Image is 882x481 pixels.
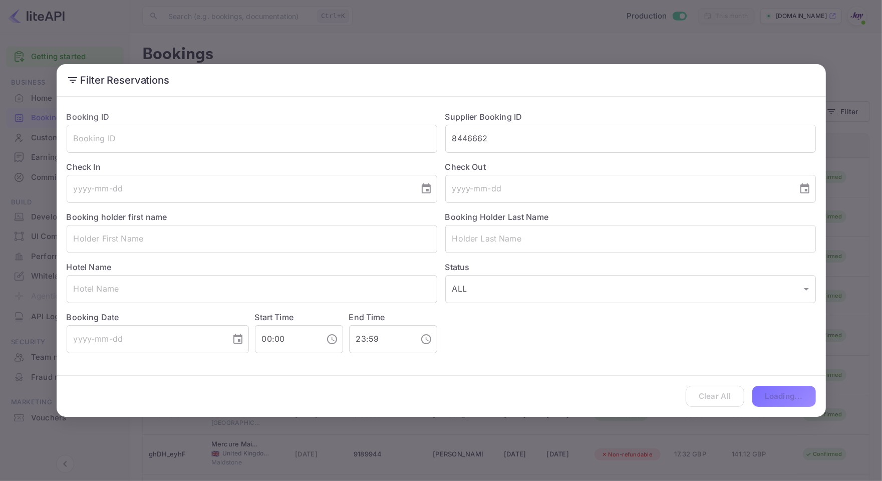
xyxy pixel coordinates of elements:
label: Supplier Booking ID [445,112,522,122]
label: Check Out [445,161,816,173]
label: Hotel Name [67,262,112,272]
label: Booking Holder Last Name [445,212,549,222]
label: Start Time [255,312,294,322]
input: Holder Last Name [445,225,816,253]
input: Supplier Booking ID [445,125,816,153]
input: Holder First Name [67,225,437,253]
h2: Filter Reservations [57,64,826,96]
label: Booking Date [67,311,249,323]
input: Hotel Name [67,275,437,303]
input: yyyy-mm-dd [67,175,412,203]
input: hh:mm [255,325,318,353]
label: End Time [349,312,385,322]
input: yyyy-mm-dd [445,175,791,203]
button: Choose date [795,179,815,199]
input: Booking ID [67,125,437,153]
label: Booking holder first name [67,212,167,222]
input: yyyy-mm-dd [67,325,224,353]
input: hh:mm [349,325,412,353]
button: Choose time, selected time is 12:00 AM [322,329,342,349]
label: Status [445,261,816,273]
div: ALL [445,275,816,303]
label: Check In [67,161,437,173]
button: Choose time, selected time is 11:59 PM [416,329,436,349]
button: Choose date [228,329,248,349]
label: Booking ID [67,112,110,122]
button: Choose date [416,179,436,199]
